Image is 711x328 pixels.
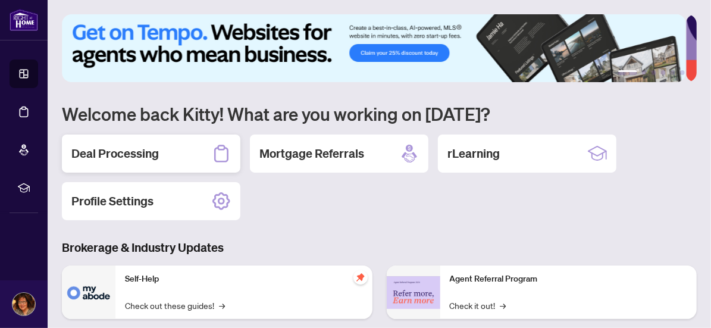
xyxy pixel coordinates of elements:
img: logo [10,9,38,31]
p: Self-Help [125,273,363,286]
span: → [500,299,506,312]
button: 4 [661,70,666,75]
h1: Welcome back Kitty! What are you working on [DATE]? [62,102,697,125]
button: 6 [680,70,685,75]
span: pushpin [353,270,368,285]
span: → [219,299,225,312]
h3: Brokerage & Industry Updates [62,239,697,256]
a: Check out these guides!→ [125,299,225,312]
p: Agent Referral Program [450,273,688,286]
h2: Profile Settings [71,193,154,210]
img: Self-Help [62,265,115,319]
h2: rLearning [447,145,500,162]
button: Open asap [663,286,699,322]
button: 2 [642,70,647,75]
img: Profile Icon [12,293,35,315]
button: 3 [652,70,656,75]
h2: Mortgage Referrals [259,145,364,162]
img: Agent Referral Program [387,276,440,309]
h2: Deal Processing [71,145,159,162]
img: Slide 0 [62,14,686,82]
a: Check it out!→ [450,299,506,312]
button: 1 [618,70,637,75]
button: 5 [671,70,675,75]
